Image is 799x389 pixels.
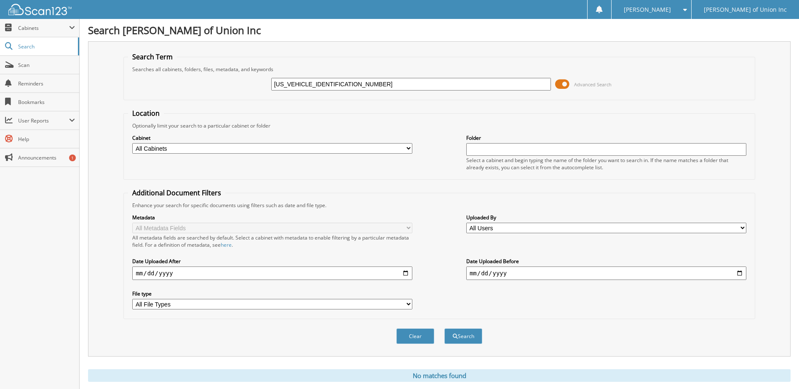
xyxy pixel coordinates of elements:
[466,214,746,221] label: Uploaded By
[466,157,746,171] div: Select a cabinet and begin typing the name of the folder you want to search in. If the name match...
[8,4,72,15] img: scan123-logo-white.svg
[396,328,434,344] button: Clear
[466,258,746,265] label: Date Uploaded Before
[624,7,671,12] span: [PERSON_NAME]
[128,202,750,209] div: Enhance your search for specific documents using filters such as date and file type.
[18,136,75,143] span: Help
[18,24,69,32] span: Cabinets
[574,81,612,88] span: Advanced Search
[18,117,69,124] span: User Reports
[88,23,791,37] h1: Search [PERSON_NAME] of Union Inc
[466,134,746,141] label: Folder
[18,154,75,161] span: Announcements
[128,109,164,118] legend: Location
[444,328,482,344] button: Search
[128,188,225,197] legend: Additional Document Filters
[18,80,75,87] span: Reminders
[132,214,412,221] label: Metadata
[132,134,412,141] label: Cabinet
[221,241,232,248] a: here
[466,266,746,280] input: end
[18,61,75,69] span: Scan
[69,155,76,161] div: 1
[18,99,75,106] span: Bookmarks
[704,7,787,12] span: [PERSON_NAME] of Union Inc
[132,234,412,248] div: All metadata fields are searched by default. Select a cabinet with metadata to enable filtering b...
[132,290,412,297] label: File type
[128,52,177,61] legend: Search Term
[128,66,750,73] div: Searches all cabinets, folders, files, metadata, and keywords
[132,266,412,280] input: start
[128,122,750,129] div: Optionally limit your search to a particular cabinet or folder
[132,258,412,265] label: Date Uploaded After
[18,43,74,50] span: Search
[88,369,791,382] div: No matches found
